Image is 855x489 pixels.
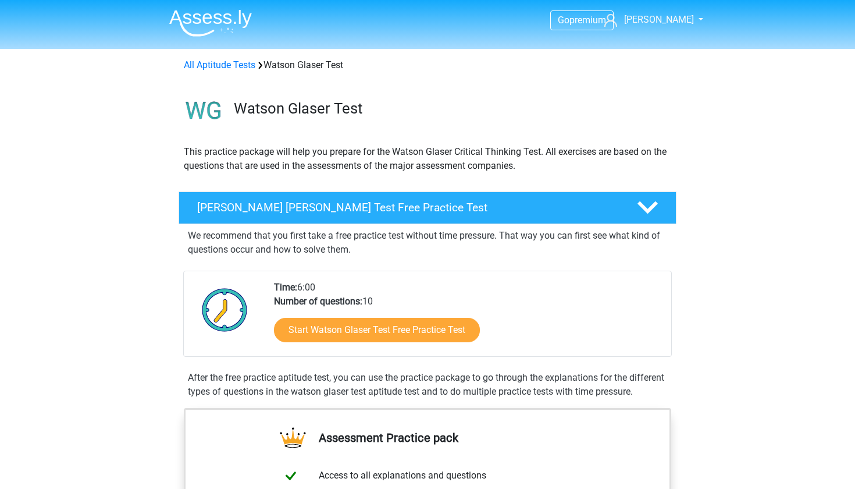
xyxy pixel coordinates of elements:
h4: [PERSON_NAME] [PERSON_NAME] Test Free Practice Test [197,201,618,214]
a: Start Watson Glaser Test Free Practice Test [274,318,480,342]
h3: Watson Glaser Test [234,100,667,118]
div: 6:00 10 [265,281,671,356]
p: This practice package will help you prepare for the Watson Glaser Critical Thinking Test. All exe... [184,145,671,173]
span: premium [569,15,606,26]
span: Go [558,15,569,26]
b: Time: [274,282,297,293]
a: All Aptitude Tests [184,59,255,70]
img: Assessly [169,9,252,37]
b: Number of questions: [274,296,362,307]
a: [PERSON_NAME] [600,13,695,27]
a: [PERSON_NAME] [PERSON_NAME] Test Free Practice Test [174,192,681,224]
img: watson glaser test [179,86,229,136]
span: [PERSON_NAME] [624,14,694,25]
a: Gopremium [551,12,613,28]
div: After the free practice aptitude test, you can use the practice package to go through the explana... [183,371,672,399]
p: We recommend that you first take a free practice test without time pressure. That way you can fir... [188,229,667,257]
div: Watson Glaser Test [179,58,676,72]
img: Clock [195,281,254,339]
